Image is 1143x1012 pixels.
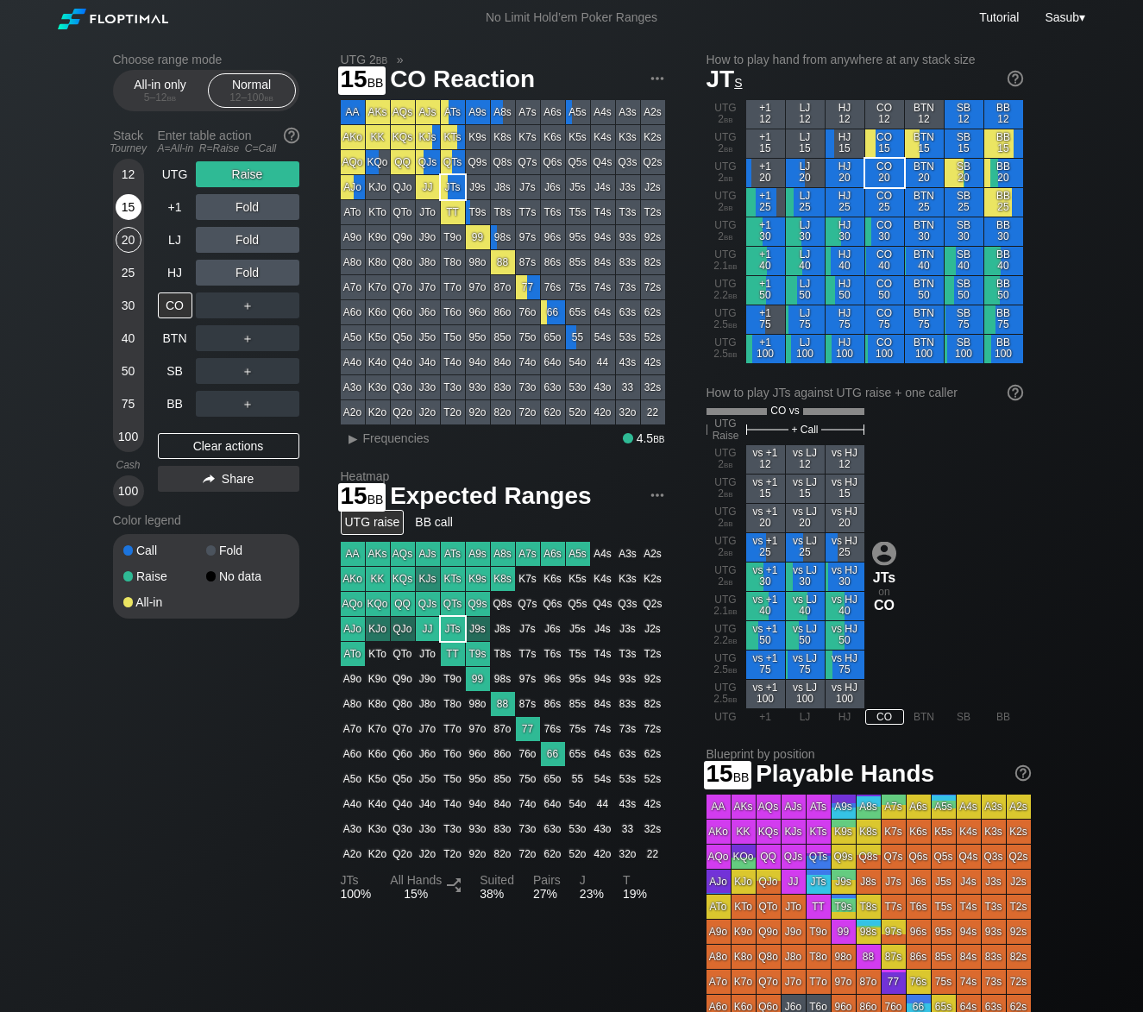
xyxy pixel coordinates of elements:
div: No Limit Hold’em Poker Ranges [460,10,683,28]
span: bb [728,260,738,272]
div: 75o [516,325,540,349]
span: JT [707,66,743,92]
div: CO 30 [865,217,904,246]
div: HJ 30 [826,217,864,246]
div: BTN 75 [905,305,944,334]
div: ▾ [1040,8,1087,27]
span: Sasub [1045,10,1079,24]
div: 95s [566,225,590,249]
div: 94s [591,225,615,249]
div: HJ 25 [826,188,864,217]
div: K4o [366,350,390,374]
div: 30 [116,292,141,318]
div: LJ 40 [786,247,825,275]
div: 42s [641,350,665,374]
span: bb [167,91,177,104]
div: CO 15 [865,129,904,158]
span: UTG 2 [338,52,391,67]
div: Stack [106,122,151,161]
div: Normal [212,74,292,107]
div: Q2s [641,150,665,174]
div: K5s [566,125,590,149]
div: BTN 20 [905,159,944,187]
div: KTs [441,125,465,149]
div: +1 40 [746,247,785,275]
div: K6s [541,125,565,149]
div: SB 75 [945,305,983,334]
div: 87s [516,250,540,274]
div: 85o [491,325,515,349]
div: BB 40 [984,247,1023,275]
div: KJs [416,125,440,149]
div: +1 [158,194,192,220]
div: LJ 20 [786,159,825,187]
div: LJ 30 [786,217,825,246]
div: Q3o [391,375,415,399]
div: 50 [116,358,141,384]
div: J3o [416,375,440,399]
div: T2s [641,200,665,224]
div: AJo [341,175,365,199]
div: Q8o [391,250,415,274]
div: Fold [206,544,289,556]
div: BTN [158,325,192,351]
div: A4s [591,100,615,124]
img: Split arrow icon [447,878,461,892]
span: bb [376,53,387,66]
div: CO 40 [865,247,904,275]
div: K6o [366,300,390,324]
div: 12 – 100 [216,91,288,104]
div: HJ 12 [826,100,864,129]
div: LJ [158,227,192,253]
div: +1 30 [746,217,785,246]
span: bb [724,230,733,242]
div: A7s [516,100,540,124]
div: LJ 100 [786,335,825,363]
div: Call [123,544,206,556]
div: Q4o [391,350,415,374]
div: 96o [466,300,490,324]
div: HJ 75 [826,305,864,334]
div: 74o [516,350,540,374]
div: J6s [541,175,565,199]
div: ATs [441,100,465,124]
div: UTG 2 [707,217,745,246]
div: 93o [466,375,490,399]
div: UTG 2.1 [707,247,745,275]
div: 77 [516,275,540,299]
div: QQ [391,150,415,174]
div: BB 15 [984,129,1023,158]
div: CO [158,292,192,318]
div: 92s [641,225,665,249]
div: 65o [541,325,565,349]
div: SB 12 [945,100,983,129]
div: 84o [491,350,515,374]
div: SB 15 [945,129,983,158]
span: bb [724,113,733,125]
div: 97s [516,225,540,249]
div: AA [341,100,365,124]
div: All-in [123,596,206,608]
div: 63s [616,300,640,324]
div: LJ 75 [786,305,825,334]
div: CO 12 [865,100,904,129]
div: BTN 40 [905,247,944,275]
div: 98o [466,250,490,274]
div: Q8s [491,150,515,174]
div: KQs [391,125,415,149]
div: 74s [591,275,615,299]
div: 44 [591,350,615,374]
div: 75s [566,275,590,299]
div: 15 [116,194,141,220]
div: UTG 2.5 [707,335,745,363]
div: 94o [466,350,490,374]
div: T9o [441,225,465,249]
div: UTG 2 [707,188,745,217]
div: 52s [641,325,665,349]
div: J4o [416,350,440,374]
div: Fold [196,260,299,286]
div: SB 30 [945,217,983,246]
div: A3s [616,100,640,124]
div: A6o [341,300,365,324]
div: KTo [366,200,390,224]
